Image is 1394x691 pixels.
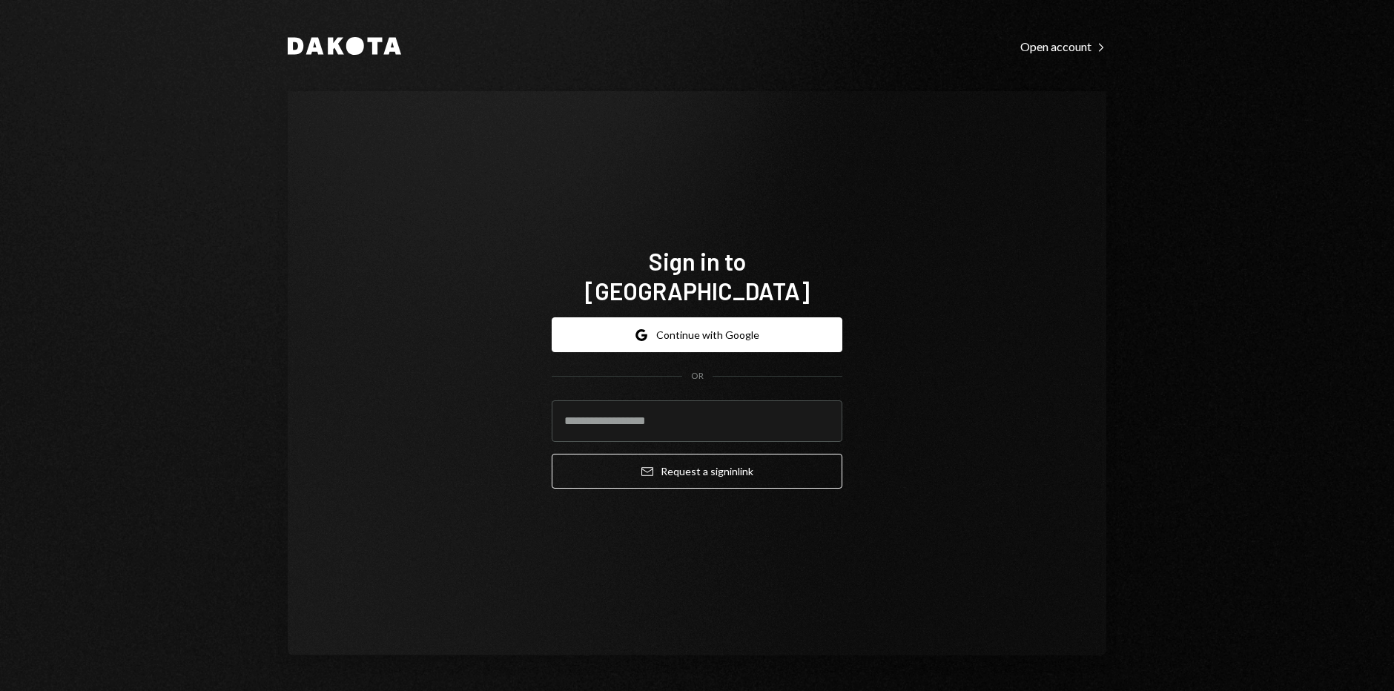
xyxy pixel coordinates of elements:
[1020,38,1106,54] a: Open account
[552,246,842,305] h1: Sign in to [GEOGRAPHIC_DATA]
[691,370,704,383] div: OR
[552,317,842,352] button: Continue with Google
[1020,39,1106,54] div: Open account
[552,454,842,489] button: Request a signinlink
